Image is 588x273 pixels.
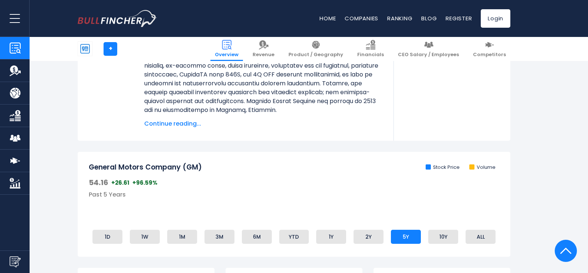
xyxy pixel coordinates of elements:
[89,190,126,199] span: Past 5 Years
[393,37,463,61] a: CEO Salary / Employees
[426,164,460,171] li: Stock Price
[320,14,336,22] a: Home
[111,179,129,187] span: +26.61
[473,52,506,58] span: Competitors
[481,9,510,28] a: Login
[284,37,348,61] a: Product / Geography
[215,52,239,58] span: Overview
[132,179,158,187] span: +96.59%
[248,37,279,61] a: Revenue
[167,230,197,244] li: 1M
[353,37,388,61] a: Financials
[446,14,472,22] a: Register
[428,230,458,244] li: 10Y
[421,14,437,22] a: Blog
[242,230,272,244] li: 6M
[398,52,459,58] span: CEO Salary / Employees
[253,52,274,58] span: Revenue
[469,164,496,171] li: Volume
[130,230,160,244] li: 1W
[78,10,157,27] a: Go to homepage
[345,14,378,22] a: Companies
[89,178,108,187] span: 54.16
[78,10,157,27] img: bullfincher logo
[469,37,510,61] a: Competitors
[316,230,346,244] li: 1Y
[104,42,117,56] a: +
[357,52,384,58] span: Financials
[144,119,383,128] span: Continue reading...
[78,42,92,56] img: GM logo
[466,230,496,244] li: ALL
[391,230,421,244] li: 5Y
[288,52,343,58] span: Product / Geography
[279,230,309,244] li: YTD
[89,163,202,172] h2: General Motors Company (GM)
[92,230,122,244] li: 1D
[210,37,243,61] a: Overview
[205,230,234,244] li: 3M
[387,14,412,22] a: Ranking
[354,230,383,244] li: 2Y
